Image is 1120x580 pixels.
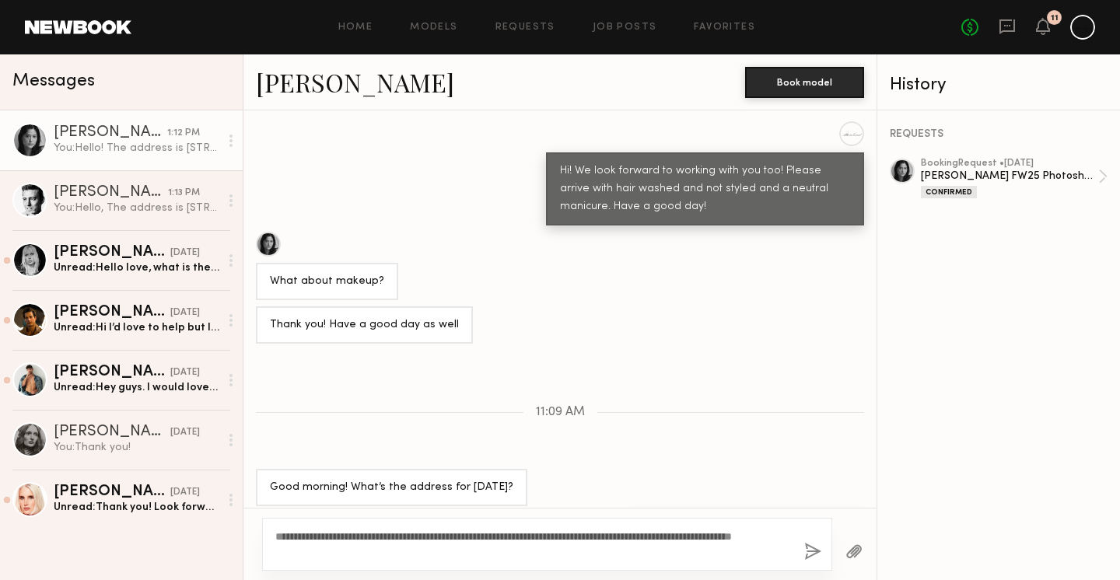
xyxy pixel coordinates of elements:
[410,23,457,33] a: Models
[54,260,219,275] div: Unread: Hello love, what is the address for [DATE]?
[167,126,200,141] div: 1:12 PM
[54,425,170,440] div: [PERSON_NAME]
[745,75,864,88] a: Book model
[921,159,1098,169] div: booking Request • [DATE]
[54,484,170,500] div: [PERSON_NAME]
[168,186,200,201] div: 1:13 PM
[921,186,977,198] div: Confirmed
[170,485,200,500] div: [DATE]
[890,129,1108,140] div: REQUESTS
[170,306,200,320] div: [DATE]
[54,245,170,260] div: [PERSON_NAME]
[54,365,170,380] div: [PERSON_NAME]
[54,380,219,395] div: Unread: Hey guys. I would love to book but I’m in LA. The flight to [GEOGRAPHIC_DATA] would be mo...
[338,23,373,33] a: Home
[921,169,1098,183] div: [PERSON_NAME] FW25 Photoshoot
[921,159,1108,198] a: bookingRequest •[DATE][PERSON_NAME] FW25 PhotoshootConfirmed
[170,425,200,440] div: [DATE]
[170,246,200,260] div: [DATE]
[495,23,555,33] a: Requests
[54,440,219,455] div: You: Thank you!
[256,65,454,99] a: [PERSON_NAME]
[745,67,864,98] button: Book model
[270,479,513,497] div: Good morning! What’s the address for [DATE]?
[12,72,95,90] span: Messages
[270,273,384,291] div: What about makeup?
[54,320,219,335] div: Unread: Hi I’d love to help but I’m in [GEOGRAPHIC_DATA]
[54,305,170,320] div: [PERSON_NAME]
[54,125,167,141] div: [PERSON_NAME]
[1051,14,1059,23] div: 11
[694,23,755,33] a: Favorites
[890,76,1108,94] div: History
[170,365,200,380] div: [DATE]
[593,23,657,33] a: Job Posts
[54,500,219,515] div: Unread: Thank you! Look forward to future work :) it was a great experience with all of you. Stun...
[54,185,168,201] div: [PERSON_NAME]
[54,141,219,155] div: You: Hello! The address is [STREET_ADDRESS]
[270,316,459,334] div: Thank you! Have a good day as well
[54,201,219,215] div: You: Hello, The address is [STREET_ADDRESS][US_STATE]
[536,406,585,419] span: 11:09 AM
[560,162,850,216] div: Hi! We look forward to working with you too! Please arrive with hair washed and not styled and a ...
